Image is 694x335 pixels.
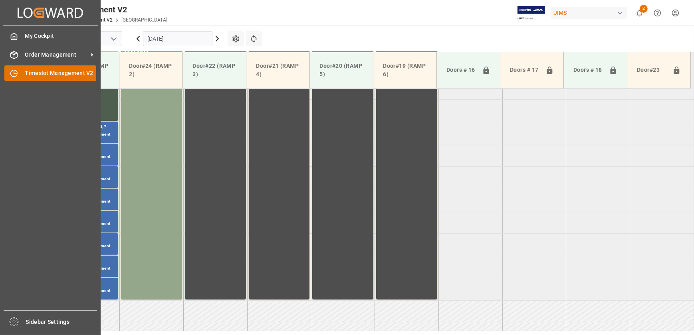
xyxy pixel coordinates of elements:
div: Door#19 (RAMP 6) [380,59,430,82]
button: Help Center [648,4,666,22]
input: DD.MM.YYYY [143,31,212,46]
div: Door#24 (RAMP 2) [126,59,176,82]
div: Doors # 16 [443,63,479,78]
span: My Cockpit [25,32,97,40]
span: 2 [640,5,648,13]
a: Timeslot Management V2 [4,65,96,81]
div: Door#21 (RAMP 4) [253,59,303,82]
span: Timeslot Management V2 [25,69,97,77]
span: Sidebar Settings [26,318,97,326]
div: Door#22 (RAMP 3) [189,59,240,82]
div: JIMS [551,7,627,19]
a: My Cockpit [4,28,96,44]
div: Timeslot Management V2 [35,4,167,16]
button: show 2 new notifications [631,4,648,22]
img: Exertis%20JAM%20-%20Email%20Logo.jpg_1722504956.jpg [518,6,545,20]
button: open menu [107,33,119,45]
div: Doors # 17 [507,63,542,78]
div: Door#23 [634,63,669,78]
div: Door#20 (RAMP 5) [316,59,367,82]
span: Order Management [25,51,88,59]
div: Doors # 18 [570,63,606,78]
button: JIMS [551,5,631,20]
